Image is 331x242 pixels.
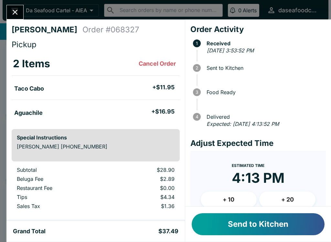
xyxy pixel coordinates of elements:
p: $1.36 [111,203,174,209]
p: Tips [17,194,101,200]
span: Estimated Time [232,163,264,168]
h4: Order # 068327 [82,25,139,35]
h3: 2 Items [13,57,50,70]
h4: Adjust Expected Time [190,138,326,148]
span: Sent to Kitchen [203,65,326,71]
p: Subtotal [17,167,101,173]
p: Restaurant Fee [17,185,101,191]
table: orders table [12,52,180,124]
time: 4:13 PM [232,170,284,186]
text: 1 [196,41,198,46]
p: [PERSON_NAME] [PHONE_NUMBER] [17,143,175,150]
h5: + $16.95 [151,108,175,115]
p: $0.00 [111,185,174,191]
button: Cancel Order [136,57,178,70]
h6: Special Instructions [17,134,175,141]
h4: Order Activity [190,25,326,34]
button: + 20 [259,192,315,208]
h5: Taco Cabo [14,85,44,93]
p: $4.34 [111,194,174,200]
text: 2 [196,65,198,71]
text: 4 [195,114,198,119]
h5: $37.49 [158,227,178,235]
em: Expected: [DATE] 4:13:52 PM [207,121,279,127]
h5: Grand Total [13,227,46,235]
p: Beluga Fee [17,176,101,182]
span: Food Ready [203,89,326,95]
span: Delivered [203,114,326,120]
span: Pickup [12,40,37,49]
p: $28.90 [111,167,174,173]
em: [DATE] 3:53:52 PM [207,47,254,54]
text: 3 [196,90,198,95]
h4: [PERSON_NAME] [12,25,82,35]
h5: + $11.95 [152,83,175,91]
table: orders table [12,167,180,212]
span: Received [203,40,326,46]
button: Send to Kitchen [192,213,325,235]
h5: Aguachile [14,109,43,117]
button: + 10 [201,192,257,208]
button: Close [7,5,23,19]
p: Sales Tax [17,203,101,209]
p: $2.89 [111,176,174,182]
